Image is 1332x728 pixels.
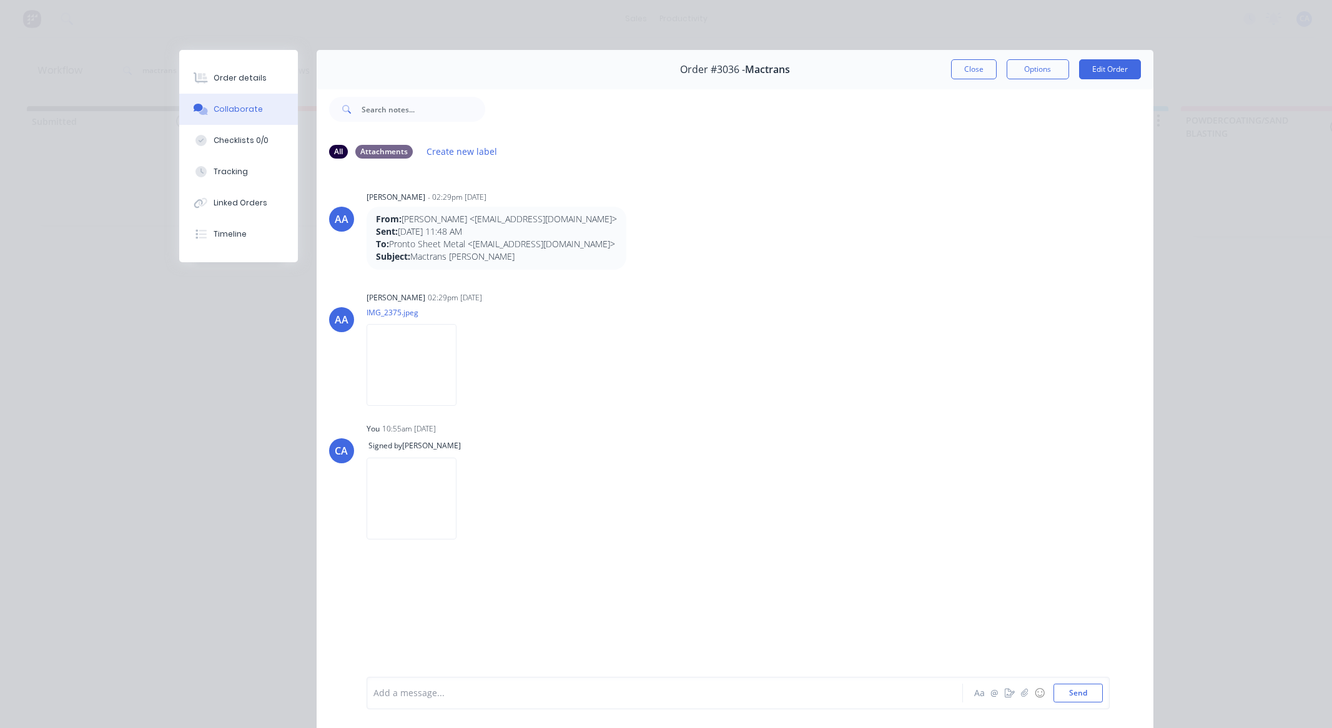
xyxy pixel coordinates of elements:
[680,64,745,76] span: Order #3036 -
[335,443,348,458] div: CA
[214,104,263,115] div: Collaborate
[376,213,402,225] strong: From:
[179,156,298,187] button: Tracking
[1079,59,1141,79] button: Edit Order
[335,212,348,227] div: AA
[214,229,247,240] div: Timeline
[367,292,425,303] div: [PERSON_NAME]
[179,187,298,219] button: Linked Orders
[1053,684,1103,702] button: Send
[214,135,269,146] div: Checklists 0/0
[214,197,267,209] div: Linked Orders
[428,192,486,203] div: - 02:29pm [DATE]
[420,143,504,160] button: Create new label
[179,94,298,125] button: Collaborate
[335,312,348,327] div: AA
[382,423,436,435] div: 10:55am [DATE]
[745,64,790,76] span: Mactrans
[951,59,997,79] button: Close
[179,62,298,94] button: Order details
[362,97,485,122] input: Search notes...
[428,292,482,303] div: 02:29pm [DATE]
[972,686,987,701] button: Aa
[1007,59,1069,79] button: Options
[376,213,617,263] p: [PERSON_NAME] <[EMAIL_ADDRESS][DOMAIN_NAME]> [DATE] 11:48 AM Pronto Sheet Metal <[EMAIL_ADDRESS][...
[355,145,413,159] div: Attachments
[367,192,425,203] div: [PERSON_NAME]
[179,219,298,250] button: Timeline
[376,238,389,250] strong: To:
[214,166,248,177] div: Tracking
[367,307,469,318] p: IMG_2375.jpeg
[367,423,380,435] div: You
[376,225,398,237] strong: Sent:
[179,125,298,156] button: Checklists 0/0
[1032,686,1047,701] button: ☺
[214,72,267,84] div: Order details
[329,145,348,159] div: All
[987,686,1002,701] button: @
[367,440,463,451] span: Signed by [PERSON_NAME]
[376,250,410,262] strong: Subject:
